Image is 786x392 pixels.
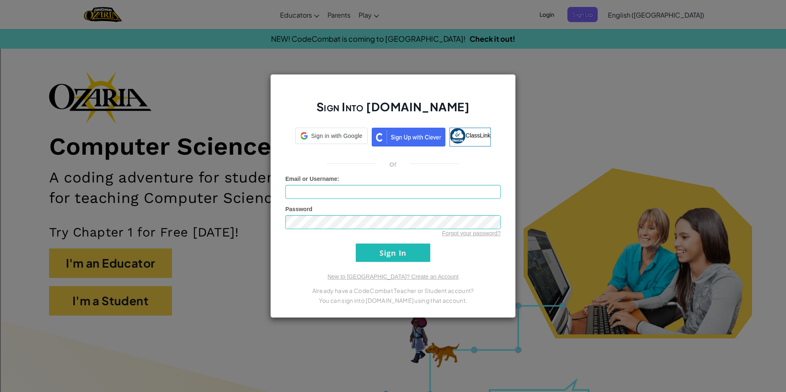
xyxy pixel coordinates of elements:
span: Email or Username [285,176,337,182]
img: clever_sso_button@2x.png [372,128,445,146]
div: Sort A > Z [3,3,783,11]
span: ClassLink [465,132,490,139]
div: Options [3,33,783,40]
label: : [285,175,339,183]
p: You can sign into [DOMAIN_NAME] using that account. [285,295,501,305]
a: Sign in with Google [295,128,368,146]
div: Sort New > Old [3,11,783,18]
img: classlink-logo-small.png [450,128,465,144]
div: Delete [3,25,783,33]
p: or [389,159,397,169]
div: Move To ... [3,55,783,62]
p: Already have a CodeCombat Teacher or Student account? [285,286,501,295]
div: Sign out [3,40,783,47]
input: Sign In [356,243,430,262]
h2: Sign Into [DOMAIN_NAME] [285,99,501,123]
a: New to [GEOGRAPHIC_DATA]? Create an Account [327,273,458,280]
div: Rename [3,47,783,55]
div: Move To ... [3,18,783,25]
span: Sign in with Google [311,132,362,140]
a: Forgot your password? [442,230,501,237]
div: Sign in with Google [295,128,368,144]
span: Password [285,206,312,212]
